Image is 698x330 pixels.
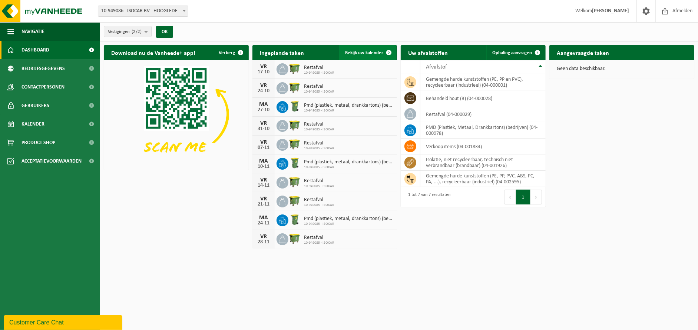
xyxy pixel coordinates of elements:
[420,139,546,154] td: verkoop items (04-001834)
[486,45,545,60] a: Ophaling aanvragen
[549,45,616,60] h2: Aangevraagde taken
[104,45,203,60] h2: Download nu de Vanheede+ app!
[288,100,301,113] img: WB-0240-HPE-GN-50
[256,101,271,107] div: MA
[304,159,394,165] span: Pmd (plastiek, metaal, drankkartons) (bedrijven)
[256,83,271,89] div: VR
[21,78,64,96] span: Contactpersonen
[256,70,271,75] div: 17-10
[304,103,394,109] span: Pmd (plastiek, metaal, drankkartons) (bedrijven)
[420,154,546,171] td: isolatie, niet recycleerbaar, technisch niet verbrandbaar (brandbaar) (04-001926)
[420,74,546,90] td: gemengde harde kunststoffen (PE, PP en PVC), recycleerbaar (industrieel) (04-000001)
[288,213,301,226] img: WB-0240-HPE-GN-50
[530,190,542,204] button: Next
[288,62,301,75] img: WB-1100-HPE-GN-50
[252,45,311,60] h2: Ingeplande taken
[256,89,271,94] div: 24-10
[426,64,447,70] span: Afvalstof
[339,45,396,60] a: Bekijk uw kalender
[304,235,334,241] span: Restafval
[21,96,49,115] span: Gebruikers
[132,29,142,34] count: (2/2)
[420,122,546,139] td: PMD (Plastiek, Metaal, Drankkartons) (bedrijven) (04-000978)
[21,41,49,59] span: Dashboard
[304,127,334,132] span: 10-949085 - ISOCAR
[304,90,334,94] span: 10-949085 - ISOCAR
[256,145,271,150] div: 07-11
[304,241,334,245] span: 10-949085 - ISOCAR
[21,22,44,41] span: Navigatie
[592,8,629,14] strong: [PERSON_NAME]
[256,215,271,221] div: MA
[256,240,271,245] div: 28-11
[219,50,235,55] span: Verberg
[256,234,271,240] div: VR
[345,50,383,55] span: Bekijk uw kalender
[304,140,334,146] span: Restafval
[256,202,271,207] div: 21-11
[304,65,334,71] span: Restafval
[288,119,301,131] img: WB-1100-HPE-GN-50
[304,197,334,203] span: Restafval
[256,64,271,70] div: VR
[256,120,271,126] div: VR
[304,84,334,90] span: Restafval
[304,184,334,189] span: 10-949085 - ISOCAR
[108,26,142,37] span: Vestigingen
[256,221,271,226] div: 24-11
[21,59,65,78] span: Bedrijfsgegevens
[256,196,271,202] div: VR
[104,60,249,169] img: Download de VHEPlus App
[304,222,394,226] span: 10-949085 - ISOCAR
[213,45,248,60] button: Verberg
[98,6,188,16] span: 10-949086 - ISOCAR BV - HOOGLEDE
[256,177,271,183] div: VR
[516,190,530,204] button: 1
[256,126,271,131] div: 31-10
[21,152,82,170] span: Acceptatievoorwaarden
[288,138,301,150] img: WB-1100-HPE-GN-50
[156,26,173,38] button: OK
[420,171,546,187] td: gemengde harde kunststoffen (PE, PP, PVC, ABS, PC, PA, ...), recycleerbaar (industriel) (04-002595)
[304,178,334,184] span: Restafval
[21,133,55,152] span: Product Shop
[256,107,271,113] div: 27-10
[288,157,301,169] img: WB-0240-HPE-GN-50
[288,81,301,94] img: WB-1100-HPE-GN-50
[104,26,152,37] button: Vestigingen(2/2)
[504,190,516,204] button: Previous
[304,165,394,170] span: 10-949085 - ISOCAR
[256,139,271,145] div: VR
[256,158,271,164] div: MA
[256,164,271,169] div: 10-11
[420,106,546,122] td: restafval (04-000029)
[256,183,271,188] div: 14-11
[492,50,532,55] span: Ophaling aanvragen
[288,194,301,207] img: WB-1100-HPE-GN-50
[304,146,334,151] span: 10-949085 - ISOCAR
[304,109,394,113] span: 10-949085 - ISOCAR
[288,176,301,188] img: WB-1100-HPE-GN-50
[288,232,301,245] img: WB-1100-HPE-GN-50
[4,314,124,330] iframe: chat widget
[404,189,450,205] div: 1 tot 7 van 7 resultaten
[401,45,455,60] h2: Uw afvalstoffen
[557,66,687,71] p: Geen data beschikbaar.
[21,115,44,133] span: Kalender
[98,6,188,17] span: 10-949086 - ISOCAR BV - HOOGLEDE
[304,203,334,207] span: 10-949085 - ISOCAR
[420,90,546,106] td: behandeld hout (B) (04-000028)
[304,71,334,75] span: 10-949085 - ISOCAR
[304,121,334,127] span: Restafval
[304,216,394,222] span: Pmd (plastiek, metaal, drankkartons) (bedrijven)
